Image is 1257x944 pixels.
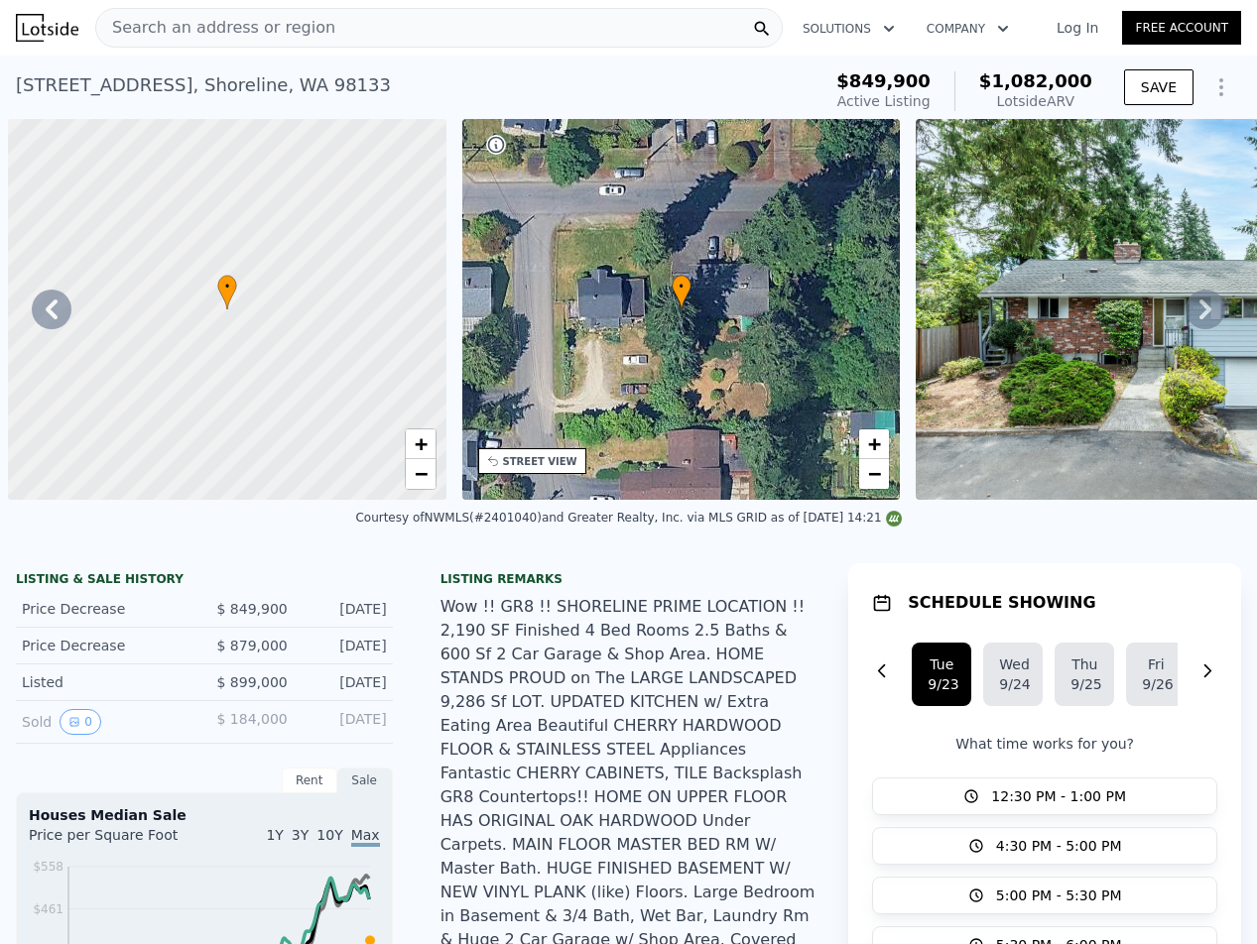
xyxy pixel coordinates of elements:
div: LISTING & SALE HISTORY [16,571,393,591]
h1: SCHEDULE SHOWING [908,591,1095,615]
button: SAVE [1124,69,1194,105]
span: 1Y [266,827,283,843]
span: 10Y [316,827,342,843]
button: Fri9/26 [1126,643,1186,706]
div: [STREET_ADDRESS] , Shoreline , WA 98133 [16,71,391,99]
button: 5:00 PM - 5:30 PM [872,877,1217,914]
p: What time works for you? [872,734,1217,754]
div: Houses Median Sale [29,805,380,825]
div: [DATE] [304,709,387,735]
button: View historical data [60,709,101,735]
div: 9/26 [1142,674,1170,694]
span: $1,082,000 [979,70,1092,91]
button: Tue9/23 [912,643,971,706]
span: $849,900 [836,70,931,91]
button: Show Options [1201,67,1241,107]
div: Fri [1142,654,1170,674]
a: Log In [1033,18,1122,38]
span: − [414,461,427,486]
span: Active Listing [837,93,931,109]
div: STREET VIEW [503,454,577,469]
div: [DATE] [304,636,387,655]
div: Wed [999,654,1027,674]
div: Rent [282,767,337,793]
span: 4:30 PM - 5:00 PM [996,836,1122,856]
span: $ 879,000 [216,638,287,653]
img: Lotside [16,14,78,42]
div: Price Decrease [22,599,189,619]
a: Zoom in [406,429,436,459]
div: Lotside ARV [979,91,1092,111]
span: − [868,461,881,486]
span: $ 849,900 [216,601,287,617]
span: 3Y [292,827,309,843]
span: $ 184,000 [216,711,287,727]
tspan: $558 [33,860,63,874]
button: Solutions [787,11,911,47]
button: Wed9/24 [983,643,1043,706]
a: Zoom out [406,459,436,489]
tspan: $461 [33,902,63,916]
a: Free Account [1122,11,1241,45]
div: Courtesy of NWMLS (#2401040) and Greater Realty, Inc. via MLS GRID as of [DATE] 14:21 [355,511,901,525]
div: 9/24 [999,674,1027,694]
button: Thu9/25 [1055,643,1114,706]
div: Listed [22,672,189,692]
span: + [868,431,881,456]
img: NWMLS Logo [886,511,902,527]
span: • [217,278,237,295]
div: Listing remarks [440,571,817,587]
span: Search an address or region [96,16,335,40]
div: Thu [1070,654,1098,674]
div: [DATE] [304,672,387,692]
div: Price Decrease [22,636,189,655]
a: Zoom in [859,429,889,459]
span: 5:00 PM - 5:30 PM [996,885,1122,905]
a: Zoom out [859,459,889,489]
div: Sale [337,767,393,793]
span: $ 899,000 [216,674,287,690]
div: [DATE] [304,599,387,619]
div: Sold [22,709,189,735]
div: • [672,275,691,309]
div: Tue [928,654,955,674]
span: • [672,278,691,295]
button: 12:30 PM - 1:00 PM [872,777,1217,815]
button: 4:30 PM - 5:00 PM [872,827,1217,865]
div: 9/23 [928,674,955,694]
div: 9/25 [1070,674,1098,694]
button: Company [911,11,1025,47]
div: Price per Square Foot [29,825,204,857]
span: + [414,431,427,456]
span: Max [351,827,380,847]
div: • [217,275,237,309]
span: 12:30 PM - 1:00 PM [991,786,1126,806]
